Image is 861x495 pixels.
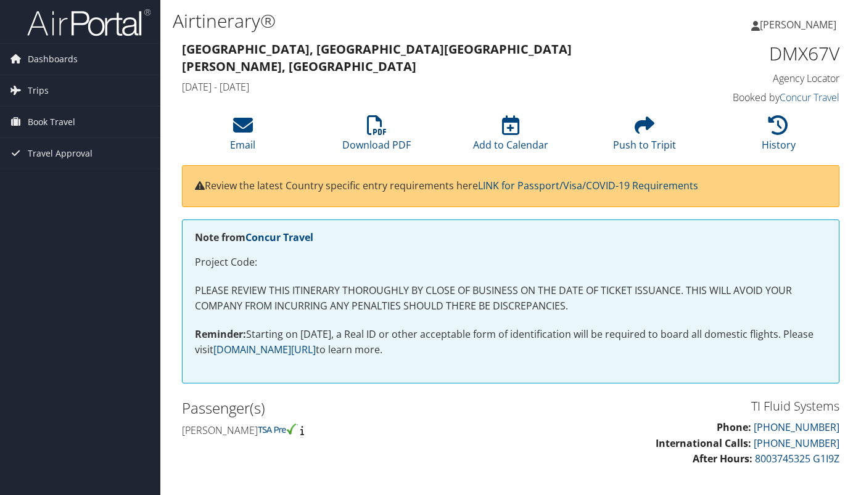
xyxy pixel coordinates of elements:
h3: TI Fluid Systems [520,398,839,415]
h2: Passenger(s) [182,398,501,419]
span: Trips [28,75,49,106]
a: [DOMAIN_NAME][URL] [213,343,316,356]
h4: [DATE] - [DATE] [182,80,670,94]
a: Download PDF [342,122,411,152]
span: Book Travel [28,107,75,137]
strong: [GEOGRAPHIC_DATA], [GEOGRAPHIC_DATA] [GEOGRAPHIC_DATA][PERSON_NAME], [GEOGRAPHIC_DATA] [182,41,572,75]
a: Email [230,122,255,152]
strong: Phone: [717,420,751,434]
h4: [PERSON_NAME] [182,423,501,437]
span: [PERSON_NAME] [760,18,836,31]
strong: Reminder: [195,327,246,341]
a: Concur Travel [245,231,313,244]
a: Add to Calendar [473,122,548,152]
a: [PHONE_NUMBER] [754,420,839,434]
h1: DMX67V [689,41,839,67]
a: Push to Tripit [613,122,676,152]
a: Concur Travel [780,91,839,104]
p: Starting on [DATE], a Real ID or other acceptable form of identification will be required to boar... [195,327,826,358]
strong: After Hours: [693,452,752,465]
a: LINK for Passport/Visa/COVID-19 Requirements [478,179,698,192]
a: [PERSON_NAME] [751,6,849,43]
h4: Agency Locator [689,72,839,85]
a: History [762,122,796,152]
img: tsa-precheck.png [258,423,298,435]
img: airportal-logo.png [27,8,150,37]
span: Dashboards [28,44,78,75]
strong: Note from [195,231,313,244]
p: Project Code: [195,255,826,271]
h1: Airtinerary® [173,8,624,34]
a: [PHONE_NUMBER] [754,436,839,450]
strong: International Calls: [656,436,751,450]
p: PLEASE REVIEW THIS ITINERARY THOROUGHLY BY CLOSE OF BUSINESS ON THE DATE OF TICKET ISSUANCE. THIS... [195,283,826,314]
h4: Booked by [689,91,839,104]
a: 8003745325 G1I9Z [755,452,839,465]
p: Review the latest Country specific entry requirements here [195,178,826,194]
span: Travel Approval [28,138,93,169]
